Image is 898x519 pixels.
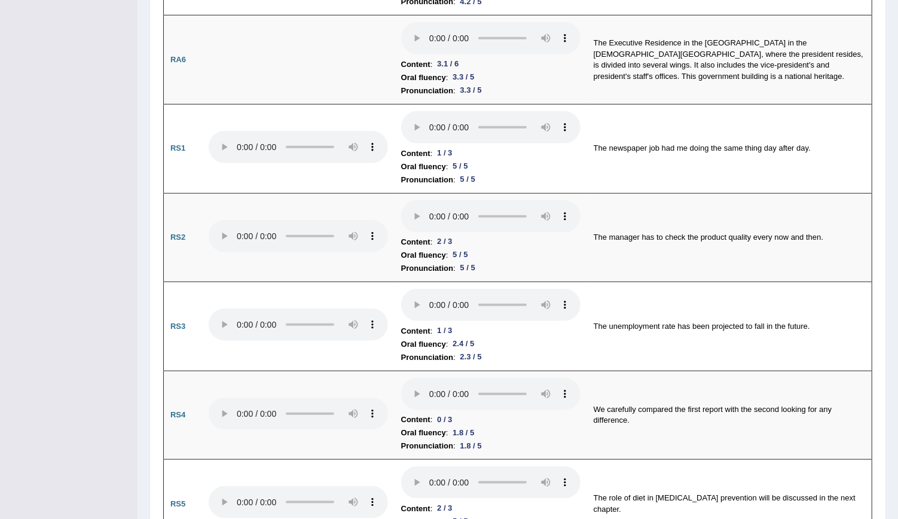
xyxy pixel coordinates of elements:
[401,262,581,275] li: :
[401,71,581,84] li: :
[432,236,457,248] div: 2 / 3
[432,58,463,71] div: 3.1 / 6
[401,351,581,364] li: :
[401,426,446,439] b: Oral fluency
[401,249,446,262] b: Oral fluency
[170,322,185,331] b: RS3
[401,84,453,97] b: Pronunciation
[587,282,872,371] td: The unemployment rate has been projected to fall in the future.
[587,371,872,460] td: We carefully compared the first report with the second looking for any difference.
[432,414,457,426] div: 0 / 3
[587,193,872,282] td: The manager has to check the product quality every now and then.
[587,16,872,105] td: The Executive Residence in the [GEOGRAPHIC_DATA] in the [DEMOGRAPHIC_DATA][GEOGRAPHIC_DATA], wher...
[401,413,581,426] li: :
[456,262,480,274] div: 5 / 5
[401,160,446,173] b: Oral fluency
[401,502,430,515] b: Content
[448,427,479,439] div: 1.8 / 5
[170,55,186,64] b: RA6
[401,325,581,338] li: :
[401,262,453,275] b: Pronunciation
[170,233,185,242] b: RS2
[401,147,581,160] li: :
[401,426,581,439] li: :
[401,58,430,71] b: Content
[456,440,487,453] div: 1.8 / 5
[401,351,453,364] b: Pronunciation
[401,249,581,262] li: :
[401,84,581,97] li: :
[170,499,185,508] b: RS5
[401,502,581,515] li: :
[401,173,581,187] li: :
[587,104,872,193] td: The newspaper job had me doing the same thing day after day.
[401,439,581,453] li: :
[401,413,430,426] b: Content
[170,144,185,152] b: RS1
[448,160,472,173] div: 5 / 5
[448,249,472,261] div: 5 / 5
[432,502,457,515] div: 2 / 3
[448,71,479,84] div: 3.3 / 5
[432,147,457,160] div: 1 / 3
[401,236,430,249] b: Content
[401,439,453,453] b: Pronunciation
[401,325,430,338] b: Content
[401,58,581,71] li: :
[401,236,581,249] li: :
[401,71,446,84] b: Oral fluency
[456,84,487,97] div: 3.3 / 5
[401,173,453,187] b: Pronunciation
[456,173,480,186] div: 5 / 5
[401,338,581,351] li: :
[401,147,430,160] b: Content
[456,351,487,364] div: 2.3 / 5
[432,325,457,337] div: 1 / 3
[448,338,479,350] div: 2.4 / 5
[170,410,185,419] b: RS4
[401,338,446,351] b: Oral fluency
[401,160,581,173] li: :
